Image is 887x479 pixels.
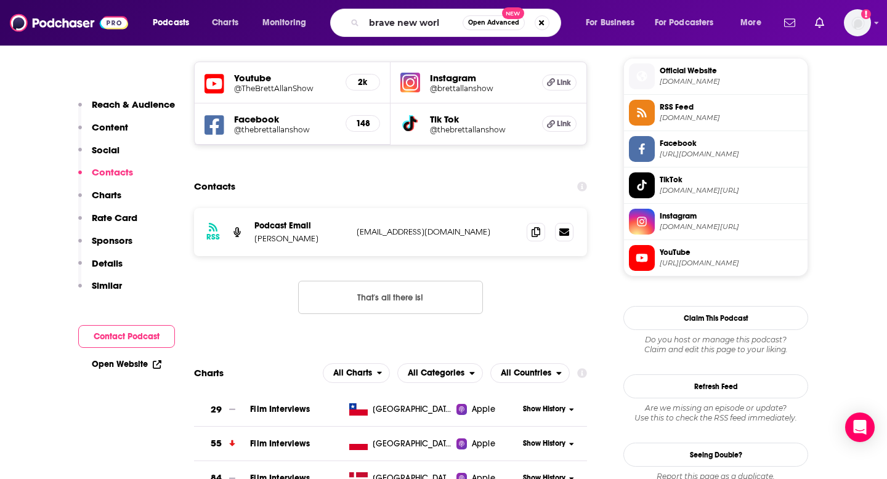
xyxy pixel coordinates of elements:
[623,306,808,330] button: Claim This Podcast
[629,63,803,89] a: Official Website[DOMAIN_NAME]
[254,13,322,33] button: open menu
[844,9,871,36] button: Show profile menu
[519,404,578,414] button: Show History
[78,235,132,257] button: Sponsors
[92,99,175,110] p: Reach & Audience
[78,121,128,144] button: Content
[92,280,122,291] p: Similar
[647,13,732,33] button: open menu
[430,84,532,93] h5: @brettallanshow
[660,102,803,113] span: RSS Feed
[577,13,650,33] button: open menu
[356,118,370,129] h5: 148
[430,125,532,134] h5: @thebrettallanshow
[845,413,875,442] div: Open Intercom Messenger
[629,209,803,235] a: Instagram[DOMAIN_NAME][URL]
[586,14,634,31] span: For Business
[660,138,803,149] span: Facebook
[323,363,391,383] button: open menu
[523,404,565,414] span: Show History
[234,113,336,125] h5: Facebook
[861,9,871,19] svg: Add a profile image
[250,438,310,449] a: Film Interviews
[463,15,525,30] button: Open AdvancedNew
[254,220,347,231] p: Podcast Email
[629,172,803,198] a: TikTok[DOMAIN_NAME][URL]
[206,232,220,242] h3: RSS
[78,144,119,167] button: Social
[78,189,121,212] button: Charts
[456,403,519,416] a: Apple
[92,257,123,269] p: Details
[78,99,175,121] button: Reach & Audience
[660,222,803,231] span: instagram.com/brettallanshow
[397,363,483,383] h2: Categories
[344,438,457,450] a: [GEOGRAPHIC_DATA]
[92,359,161,369] a: Open Website
[342,9,573,37] div: Search podcasts, credits, & more...
[78,325,175,348] button: Contact Podcast
[456,438,519,450] a: Apple
[542,74,577,91] a: Link
[732,13,777,33] button: open menu
[78,257,123,280] button: Details
[557,78,571,87] span: Link
[629,100,803,126] a: RSS Feed[DOMAIN_NAME]
[92,121,128,133] p: Content
[502,7,524,19] span: New
[194,175,235,198] h2: Contacts
[629,136,803,162] a: Facebook[URL][DOMAIN_NAME]
[542,116,577,132] a: Link
[78,212,137,235] button: Rate Card
[660,186,803,195] span: tiktok.com/@thebrettallanshow
[153,14,189,31] span: Podcasts
[623,403,808,423] div: Are we missing an episode or update? Use this to check the RSS feed immediately.
[400,73,420,92] img: iconImage
[660,174,803,185] span: TikTok
[250,404,310,414] a: Film Interviews
[472,438,495,450] span: Apple
[472,403,495,416] span: Apple
[740,14,761,31] span: More
[623,335,808,355] div: Claim and edit this page to your liking.
[501,369,551,377] span: All Countries
[660,77,803,86] span: brettallan.com
[333,369,372,377] span: All Charts
[357,227,517,237] p: [EMAIL_ADDRESS][DOMAIN_NAME]
[356,77,370,87] h5: 2k
[490,363,570,383] h2: Countries
[844,9,871,36] span: Logged in as megcassidy
[523,438,565,449] span: Show History
[92,166,133,178] p: Contacts
[211,403,222,417] h3: 29
[10,11,128,34] img: Podchaser - Follow, Share and Rate Podcasts
[92,212,137,223] p: Rate Card
[204,13,246,33] a: Charts
[234,125,336,134] a: @thebrettallanshow
[660,113,803,123] span: feeds.megaphone.fm
[373,438,453,450] span: Poland
[430,72,532,84] h5: Instagram
[298,281,483,314] button: Nothing here.
[144,13,205,33] button: open menu
[623,374,808,398] button: Refresh Feed
[430,113,532,125] h5: Tik Tok
[262,14,306,31] span: Monitoring
[660,247,803,258] span: YouTube
[557,119,571,129] span: Link
[660,65,803,76] span: Official Website
[660,211,803,222] span: Instagram
[373,403,453,416] span: Chile
[234,72,336,84] h5: Youtube
[92,189,121,201] p: Charts
[623,335,808,345] span: Do you host or manage this podcast?
[490,363,570,383] button: open menu
[78,166,133,189] button: Contacts
[234,84,336,93] a: @TheBrettAllanShow
[397,363,483,383] button: open menu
